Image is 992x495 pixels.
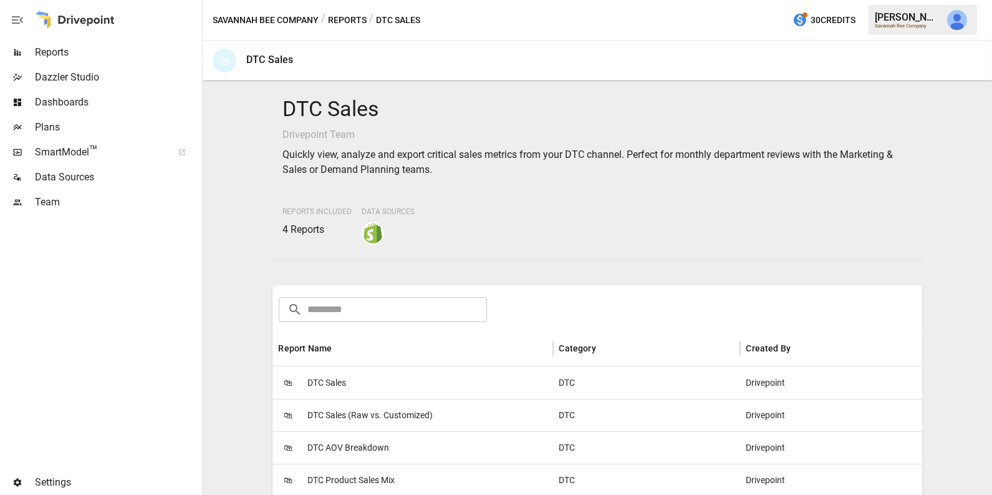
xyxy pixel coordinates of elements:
span: ™ [89,143,98,159]
h4: DTC Sales [282,96,912,122]
p: 4 Reports [282,222,352,237]
span: 🛍 [279,406,297,424]
img: shopify [363,223,383,243]
button: Sort [792,340,810,357]
span: 30 Credits [811,12,855,28]
div: DTC Sales [246,54,293,66]
span: 🛍 [279,471,297,489]
div: Savannah Bee Company [875,23,940,29]
span: DTC AOV Breakdown [307,432,389,464]
div: / [321,12,325,28]
button: 30Credits [787,9,860,32]
div: DTC [553,431,740,464]
div: / [369,12,373,28]
p: Quickly view, analyze and export critical sales metrics from your DTC channel. Perfect for monthl... [282,147,912,177]
span: Settings [35,475,200,490]
div: DTC [553,366,740,399]
button: Sort [334,340,351,357]
div: Drivepoint [740,399,927,431]
div: Drivepoint [740,431,927,464]
button: Reports [328,12,367,28]
img: Julie Wilton [947,10,967,30]
span: Reports Included [282,207,352,216]
div: DTC [553,399,740,431]
div: Created By [746,343,791,353]
span: 🛍 [279,438,297,457]
span: SmartModel [35,145,165,160]
div: 🛍 [213,49,236,72]
div: [PERSON_NAME] [875,11,940,23]
span: Data Sources [35,170,200,185]
span: Plans [35,120,200,135]
div: Report Name [279,343,332,353]
button: Julie Wilton [940,2,975,37]
span: Data Sources [362,207,415,216]
span: DTC Sales (Raw vs. Customized) [307,399,433,431]
div: Drivepoint [740,366,927,399]
p: Drivepoint Team [282,127,912,142]
span: Reports [35,45,200,60]
span: DTC Sales [307,367,346,399]
span: Team [35,195,200,210]
span: Dashboards [35,95,200,110]
div: Category [559,343,596,353]
button: Savannah Bee Company [213,12,319,28]
span: 🛍 [279,373,297,392]
span: Dazzler Studio [35,70,200,85]
button: Sort [598,340,615,357]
